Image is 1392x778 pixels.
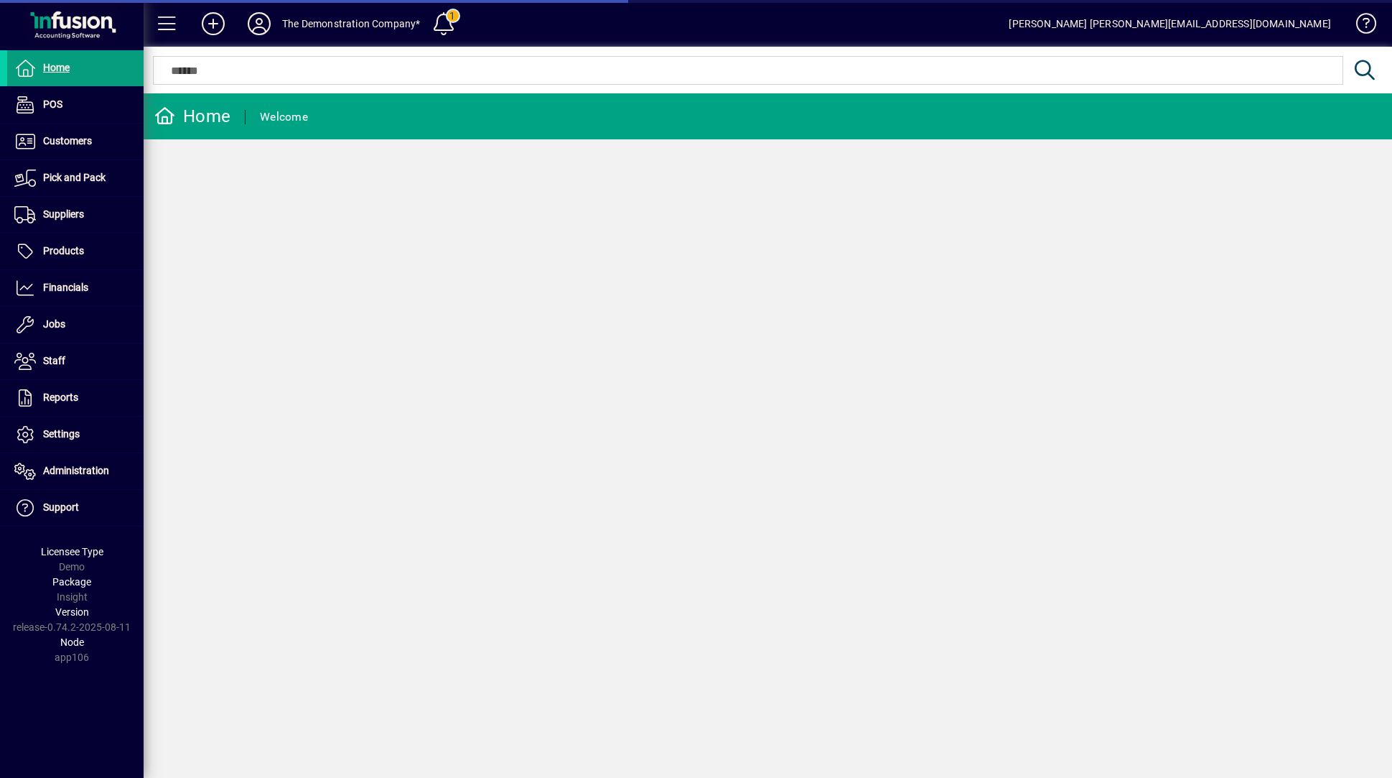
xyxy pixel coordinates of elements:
[7,270,144,306] a: Financials
[154,105,230,128] div: Home
[43,282,88,293] span: Financials
[43,318,65,330] span: Jobs
[55,606,89,618] span: Version
[7,417,144,453] a: Settings
[236,11,282,37] button: Profile
[43,355,65,366] span: Staff
[190,11,236,37] button: Add
[43,172,106,183] span: Pick and Pack
[7,453,144,489] a: Administration
[7,124,144,159] a: Customers
[43,392,78,403] span: Reports
[43,245,84,256] span: Products
[1345,3,1374,50] a: Knowledge Base
[7,343,144,379] a: Staff
[43,465,109,476] span: Administration
[43,428,80,440] span: Settings
[7,160,144,196] a: Pick and Pack
[43,98,62,110] span: POS
[7,233,144,269] a: Products
[60,636,84,648] span: Node
[1009,12,1331,35] div: [PERSON_NAME] [PERSON_NAME][EMAIL_ADDRESS][DOMAIN_NAME]
[260,106,308,129] div: Welcome
[43,501,79,513] span: Support
[7,307,144,343] a: Jobs
[43,208,84,220] span: Suppliers
[7,380,144,416] a: Reports
[43,135,92,147] span: Customers
[282,12,421,35] div: The Demonstration Company*
[7,87,144,123] a: POS
[41,546,103,557] span: Licensee Type
[43,62,70,73] span: Home
[52,576,91,588] span: Package
[7,490,144,526] a: Support
[7,197,144,233] a: Suppliers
